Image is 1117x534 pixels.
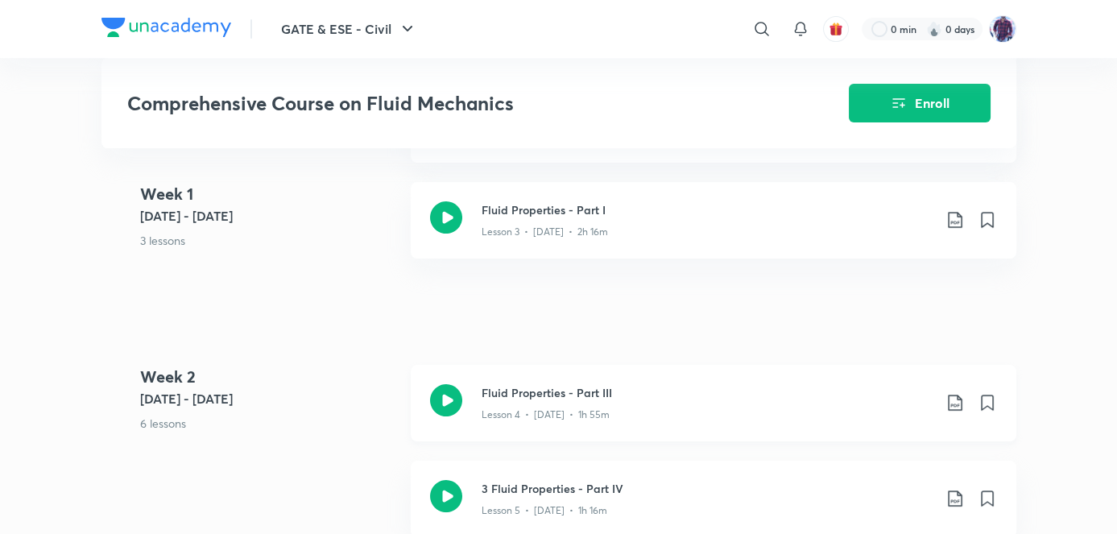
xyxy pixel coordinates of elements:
[482,225,608,239] p: Lesson 3 • [DATE] • 2h 16m
[140,182,398,206] h4: Week 1
[101,18,231,37] img: Company Logo
[140,232,398,249] p: 3 lessons
[829,22,843,36] img: avatar
[411,182,1016,278] a: Fluid Properties - Part ILesson 3 • [DATE] • 2h 16m
[926,21,942,37] img: streak
[482,503,607,518] p: Lesson 5 • [DATE] • 1h 16m
[140,365,398,389] h4: Week 2
[482,408,610,422] p: Lesson 4 • [DATE] • 1h 55m
[101,18,231,41] a: Company Logo
[140,415,398,432] p: 6 lessons
[140,389,398,408] h5: [DATE] - [DATE]
[411,365,1016,461] a: Fluid Properties - Part IIILesson 4 • [DATE] • 1h 55m
[482,480,933,497] h3: 3 Fluid Properties - Part IV
[849,84,991,122] button: Enroll
[140,206,398,226] h5: [DATE] - [DATE]
[127,92,758,115] h3: Comprehensive Course on Fluid Mechanics
[271,13,427,45] button: GATE & ESE - Civil
[989,15,1016,43] img: Tejasvi Upadhyay
[823,16,849,42] button: avatar
[482,201,933,218] h3: Fluid Properties - Part I
[482,384,933,401] h3: Fluid Properties - Part III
